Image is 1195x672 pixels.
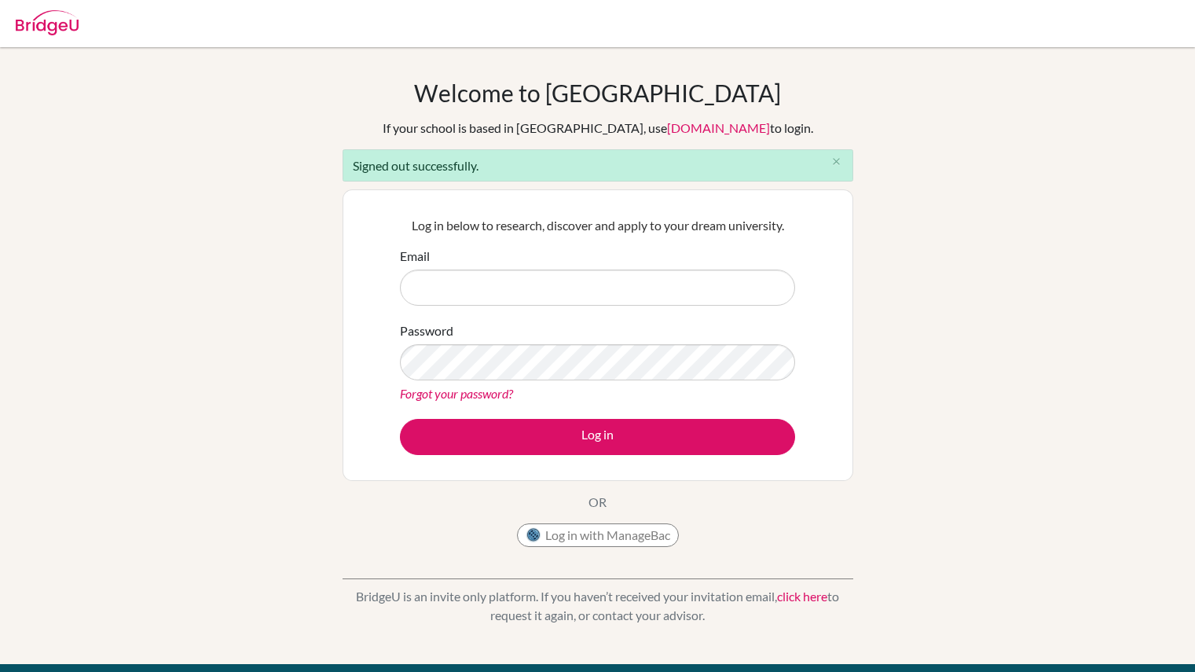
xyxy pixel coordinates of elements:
p: OR [588,493,607,512]
p: BridgeU is an invite only platform. If you haven’t received your invitation email, to request it ... [343,587,853,625]
div: Signed out successfully. [343,149,853,182]
img: Bridge-U [16,10,79,35]
label: Email [400,247,430,266]
div: If your school is based in [GEOGRAPHIC_DATA], use to login. [383,119,813,138]
button: Log in [400,419,795,455]
h1: Welcome to [GEOGRAPHIC_DATA] [414,79,781,107]
button: Close [821,150,852,174]
a: click here [777,589,827,604]
button: Log in with ManageBac [517,523,679,547]
a: [DOMAIN_NAME] [667,120,770,135]
label: Password [400,321,453,340]
a: Forgot your password? [400,386,513,401]
i: close [830,156,842,167]
p: Log in below to research, discover and apply to your dream university. [400,216,795,235]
